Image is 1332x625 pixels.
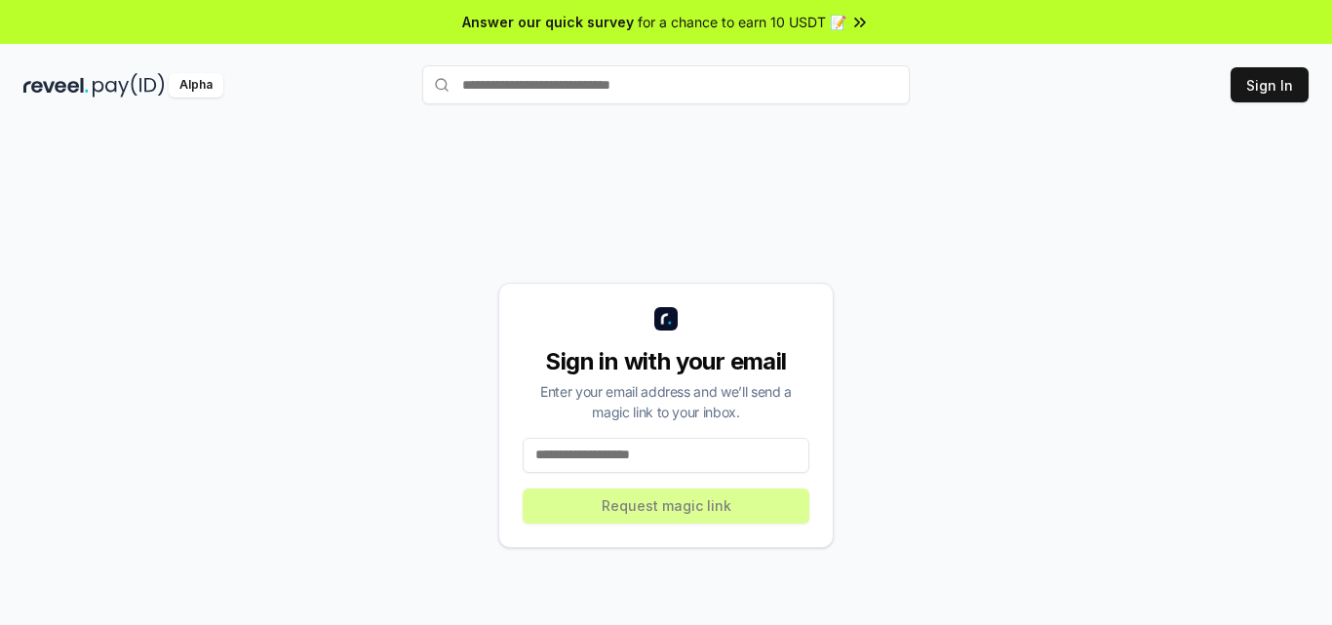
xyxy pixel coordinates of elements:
span: for a chance to earn 10 USDT 📝 [638,12,846,32]
div: Alpha [169,73,223,98]
div: Enter your email address and we’ll send a magic link to your inbox. [523,381,809,422]
button: Sign In [1231,67,1309,102]
img: pay_id [93,73,165,98]
img: reveel_dark [23,73,89,98]
span: Answer our quick survey [462,12,634,32]
div: Sign in with your email [523,346,809,377]
img: logo_small [654,307,678,331]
